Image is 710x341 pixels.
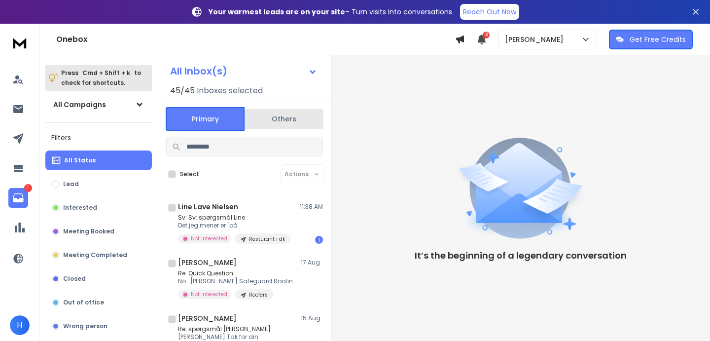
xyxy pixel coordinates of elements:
[301,259,323,266] p: 17 Aug
[166,107,245,131] button: Primary
[81,67,132,78] span: Cmd + Shift + k
[45,151,152,170] button: All Status
[63,180,79,188] p: Lead
[249,235,285,243] p: Resturant i dk
[178,333,291,341] p: [PERSON_NAME] Tak for din
[45,95,152,114] button: All Campaigns
[63,204,97,212] p: Interested
[61,68,141,88] p: Press to check for shortcuts.
[63,299,104,306] p: Out of office
[45,174,152,194] button: Lead
[300,203,323,211] p: 11:38 AM
[460,4,519,20] a: Reach Out Now
[56,34,455,45] h1: Onebox
[191,291,227,298] p: Not Interested
[180,170,199,178] label: Select
[63,322,107,330] p: Wrong person
[45,131,152,145] h3: Filters
[63,227,114,235] p: Meeting Booked
[301,314,323,322] p: 15 Aug
[45,245,152,265] button: Meeting Completed
[170,66,227,76] h1: All Inbox(s)
[178,269,296,277] p: Re: Quick Question
[24,184,32,192] p: 1
[45,198,152,218] button: Interested
[505,35,568,44] p: [PERSON_NAME]
[209,7,452,17] p: – Turn visits into conversations
[483,32,490,38] span: 2
[10,315,30,335] button: H
[178,277,296,285] p: No… [PERSON_NAME] Safeguard Roofing
[10,34,30,52] img: logo
[45,293,152,312] button: Out of office
[53,100,106,110] h1: All Campaigns
[630,35,686,44] p: Get Free Credits
[191,235,227,242] p: Not Interested
[64,156,96,164] p: All Status
[45,316,152,336] button: Wrong person
[209,7,345,17] strong: Your warmest leads are on your site
[249,291,268,299] p: Roofers
[463,7,516,17] p: Reach Out Now
[609,30,693,49] button: Get Free Credits
[45,269,152,289] button: Closed
[178,222,291,229] p: Det jeg mener er "på
[178,214,291,222] p: Sv: Sv: spørgsmål Line
[178,313,237,323] h1: [PERSON_NAME]
[415,249,627,263] p: It’s the beginning of a legendary conversation
[170,85,195,97] span: 45 / 45
[45,222,152,241] button: Meeting Booked
[315,236,323,244] div: 1
[162,61,325,81] button: All Inbox(s)
[245,108,323,130] button: Others
[178,325,291,333] p: Re: spørgsmål [PERSON_NAME]
[197,85,263,97] h3: Inboxes selected
[8,188,28,208] a: 1
[63,275,86,283] p: Closed
[63,251,127,259] p: Meeting Completed
[178,258,237,267] h1: [PERSON_NAME]
[178,202,238,212] h1: Line Lave Nielsen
